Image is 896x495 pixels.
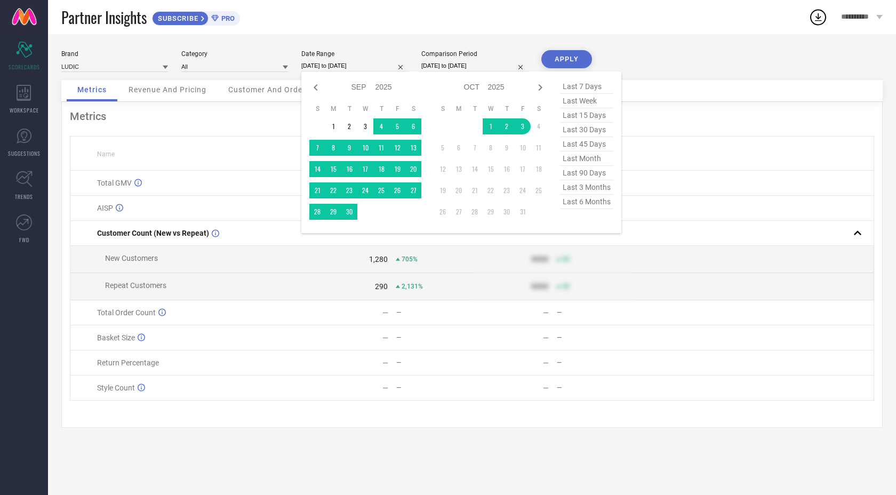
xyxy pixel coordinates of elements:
td: Sun Oct 05 2025 [435,140,451,156]
span: last 45 days [560,137,613,151]
td: Tue Sep 23 2025 [341,182,357,198]
span: Partner Insights [61,6,147,28]
td: Sat Oct 25 2025 [531,182,547,198]
span: Customer And Orders [228,85,310,94]
td: Wed Oct 15 2025 [483,161,499,177]
th: Saturday [531,105,547,113]
div: Date Range [301,50,408,58]
td: Tue Sep 16 2025 [341,161,357,177]
td: Tue Oct 14 2025 [467,161,483,177]
td: Sat Sep 20 2025 [405,161,421,177]
span: PRO [219,14,235,22]
div: — [543,384,549,392]
td: Fri Oct 17 2025 [515,161,531,177]
td: Mon Oct 06 2025 [451,140,467,156]
td: Tue Oct 21 2025 [467,182,483,198]
div: — [396,309,471,316]
div: Open download list [809,7,828,27]
div: Brand [61,50,168,58]
td: Sat Sep 13 2025 [405,140,421,156]
div: — [382,333,388,342]
span: last 3 months [560,180,613,195]
td: Wed Oct 01 2025 [483,118,499,134]
a: SUBSCRIBEPRO [152,9,240,26]
th: Wednesday [483,105,499,113]
span: Return Percentage [97,358,159,367]
span: Revenue And Pricing [129,85,206,94]
div: 1,280 [369,255,388,264]
span: 50 [562,256,570,263]
span: last 6 months [560,195,613,209]
div: 9999 [531,255,548,264]
span: New Customers [105,254,158,262]
td: Sat Oct 18 2025 [531,161,547,177]
td: Tue Sep 09 2025 [341,140,357,156]
td: Fri Oct 03 2025 [515,118,531,134]
td: Wed Oct 29 2025 [483,204,499,220]
span: Style Count [97,384,135,392]
input: Select date range [301,60,408,71]
td: Thu Sep 11 2025 [373,140,389,156]
span: last 7 days [560,79,613,94]
div: — [543,358,549,367]
div: — [557,309,632,316]
td: Wed Oct 22 2025 [483,182,499,198]
div: Comparison Period [421,50,528,58]
th: Sunday [309,105,325,113]
span: WORKSPACE [10,106,39,114]
td: Thu Oct 16 2025 [499,161,515,177]
div: — [396,334,471,341]
span: SUGGESTIONS [8,149,41,157]
th: Tuesday [341,105,357,113]
div: — [396,384,471,392]
span: SUBSCRIBE [153,14,201,22]
span: Basket Size [97,333,135,342]
td: Mon Oct 13 2025 [451,161,467,177]
div: 9999 [531,282,548,291]
td: Mon Sep 01 2025 [325,118,341,134]
span: Metrics [77,85,107,94]
span: 50 [562,283,570,290]
td: Mon Sep 22 2025 [325,182,341,198]
div: Previous month [309,81,322,94]
th: Wednesday [357,105,373,113]
td: Wed Oct 08 2025 [483,140,499,156]
td: Tue Oct 07 2025 [467,140,483,156]
td: Thu Oct 09 2025 [499,140,515,156]
td: Mon Oct 27 2025 [451,204,467,220]
td: Wed Sep 03 2025 [357,118,373,134]
div: — [557,334,632,341]
td: Fri Oct 31 2025 [515,204,531,220]
td: Wed Sep 10 2025 [357,140,373,156]
span: 705% [402,256,418,263]
span: last week [560,94,613,108]
div: — [396,359,471,366]
th: Monday [325,105,341,113]
th: Thursday [499,105,515,113]
td: Sat Oct 11 2025 [531,140,547,156]
td: Thu Sep 04 2025 [373,118,389,134]
div: — [557,359,632,366]
div: Category [181,50,288,58]
span: Customer Count (New vs Repeat) [97,229,209,237]
span: last 30 days [560,123,613,137]
td: Thu Oct 30 2025 [499,204,515,220]
td: Sat Sep 27 2025 [405,182,421,198]
td: Tue Oct 28 2025 [467,204,483,220]
div: — [543,308,549,317]
th: Friday [515,105,531,113]
td: Sun Sep 07 2025 [309,140,325,156]
span: Total GMV [97,179,132,187]
td: Thu Oct 23 2025 [499,182,515,198]
td: Sun Oct 19 2025 [435,182,451,198]
div: 290 [375,282,388,291]
td: Fri Oct 24 2025 [515,182,531,198]
td: Thu Sep 18 2025 [373,161,389,177]
div: Next month [534,81,547,94]
td: Sun Oct 26 2025 [435,204,451,220]
td: Mon Sep 08 2025 [325,140,341,156]
span: AISP [97,204,113,212]
span: FWD [19,236,29,244]
div: — [382,308,388,317]
td: Tue Sep 02 2025 [341,118,357,134]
